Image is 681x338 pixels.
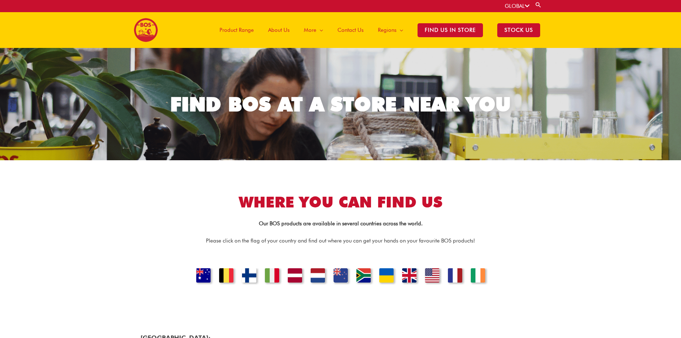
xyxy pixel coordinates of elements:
a: GLOBAL [505,3,529,9]
a: Contact Us [330,12,371,48]
a: ITALY [261,268,283,285]
a: NEW ZEALAND [329,268,352,285]
a: Search button [535,1,542,8]
a: IRELAND [467,268,489,285]
a: Product Range [212,12,261,48]
span: Contact Us [337,19,364,41]
a: UNITED STATES [421,268,444,285]
span: About Us [268,19,290,41]
a: Australia [192,268,215,285]
a: About Us [261,12,297,48]
nav: Site Navigation [207,12,547,48]
a: SOUTH AFRICA [352,268,375,285]
p: Please click on the flag of your country and find out where you can get your hands on your favour... [140,236,541,245]
span: More [304,19,316,41]
a: More [297,12,330,48]
a: NETHERLANDS [306,268,329,285]
span: Find Us in Store [418,23,483,37]
span: Product Range [219,19,254,41]
a: Regions [371,12,410,48]
span: STOCK US [497,23,540,37]
a: UNITED KINGDOM [398,268,421,285]
a: Belgium [215,268,238,285]
a: LATIVIA [283,268,306,285]
img: BOS logo finals-200px [134,18,158,42]
a: FRANCE [444,268,467,285]
span: Regions [378,19,396,41]
a: FINLAND [238,268,261,285]
a: UKRAINE [375,268,398,285]
h2: Where you can find us [140,192,541,212]
strong: Our BOS products are available in several countries across the world. [259,220,423,227]
a: Find Us in Store [410,12,490,48]
div: FIND BOS AT A STORE NEAR YOU [170,94,511,114]
a: STOCK US [490,12,547,48]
